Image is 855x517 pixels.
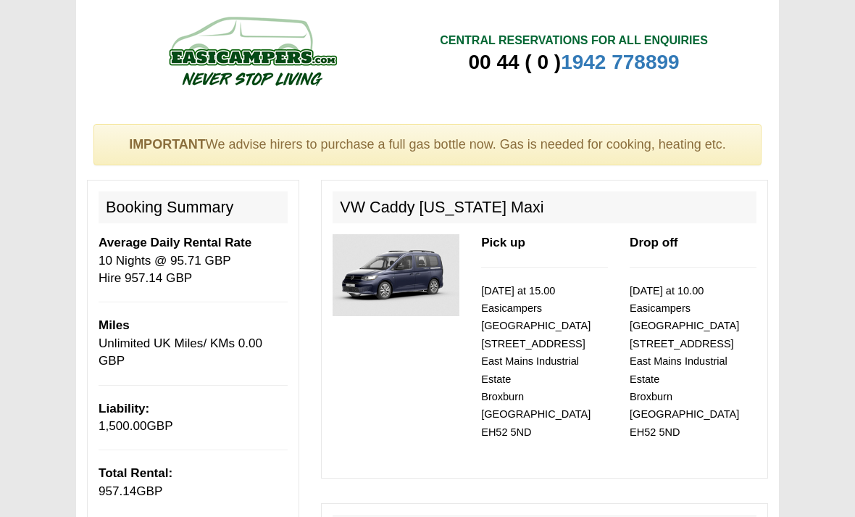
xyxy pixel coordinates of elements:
[99,234,288,287] p: 10 Nights @ 95.71 GBP Hire 957.14 GBP
[561,51,680,73] a: 1942 778899
[440,49,708,75] div: 00 44 ( 0 )
[333,234,459,315] img: 348.jpg
[99,317,288,370] p: Unlimited UK Miles/ KMs 0.00 GBP
[129,137,206,152] strong: IMPORTANT
[481,285,591,438] small: [DATE] at 15.00 Easicampers [GEOGRAPHIC_DATA] [STREET_ADDRESS] East Mains Industrial Estate Broxb...
[114,11,390,91] img: campers-checkout-logo.png
[99,400,288,436] p: GBP
[93,124,762,166] div: We advise hirers to purchase a full gas bottle now. Gas is needed for cooking, heating etc.
[99,419,147,433] span: 1,500.00
[99,191,288,223] h2: Booking Summary
[440,33,708,49] div: CENTRAL RESERVATIONS FOR ALL ENQUIRIES
[99,236,251,249] b: Average Daily Rental Rate
[99,318,130,332] b: Miles
[481,236,525,249] b: Pick up
[630,285,739,438] small: [DATE] at 10.00 Easicampers [GEOGRAPHIC_DATA] [STREET_ADDRESS] East Mains Industrial Estate Broxb...
[333,191,756,223] h2: VW Caddy [US_STATE] Maxi
[99,402,149,415] b: Liability:
[99,465,288,500] p: GBP
[630,236,677,249] b: Drop off
[99,484,136,498] span: 957.14
[99,466,172,480] b: Total Rental:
